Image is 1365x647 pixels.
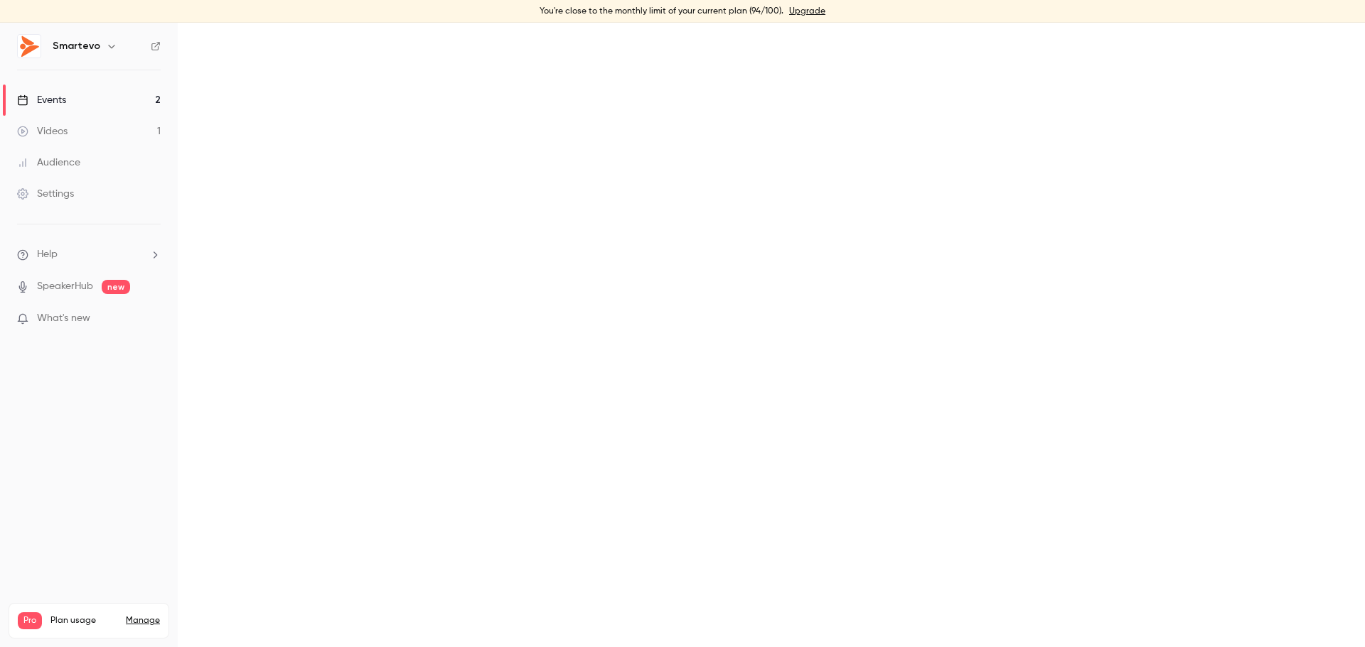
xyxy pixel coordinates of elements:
div: Videos [17,124,68,138]
a: Upgrade [789,6,825,17]
div: Audience [17,156,80,170]
a: Manage [126,615,160,626]
a: SpeakerHub [37,279,93,294]
div: Settings [17,187,74,201]
li: help-dropdown-opener [17,247,161,262]
span: Help [37,247,58,262]
div: Events [17,93,66,107]
span: new [102,280,130,294]
img: Smartevo [18,35,41,58]
span: What's new [37,311,90,326]
span: Pro [18,612,42,629]
h6: Smartevo [53,39,100,53]
span: Plan usage [50,615,117,626]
